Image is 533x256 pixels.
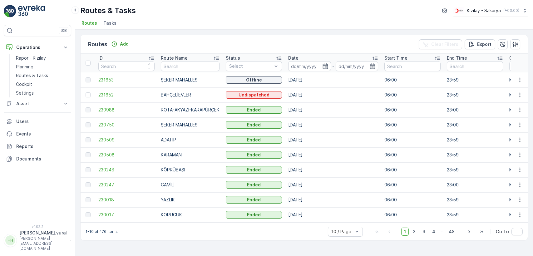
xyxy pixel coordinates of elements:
a: 230508 [98,152,155,158]
p: CAMİLİ [161,182,220,188]
td: [DATE] [285,207,381,222]
a: Reports [4,140,71,153]
td: [DATE] [285,117,381,132]
a: Planning [13,62,71,71]
span: v 1.52.2 [4,225,71,229]
p: Routes [88,40,107,49]
td: [DATE] [285,72,381,87]
a: Rapor - Kızılay [13,54,71,62]
p: 23:59 [447,212,503,218]
p: 23:59 [447,152,503,158]
div: Toggle Row Selected [86,122,91,127]
p: ŞEKER MAHALLESİ [161,122,220,128]
p: 23:00 [447,182,503,188]
a: Events [4,128,71,140]
a: 230750 [98,122,155,128]
span: 230247 [98,182,155,188]
input: dd/mm/yyyy [288,61,331,71]
p: Undispatched [239,92,269,98]
p: 06:00 [384,152,441,158]
span: 1 [401,228,409,236]
p: Ended [247,137,261,143]
p: 1-10 of 476 items [86,229,118,234]
p: YAZLIK [161,197,220,203]
div: Toggle Row Selected [86,77,91,82]
span: 48 [446,228,457,236]
p: 23:00 [447,122,503,128]
img: k%C4%B1z%C4%B1lay_DTAvauz.png [453,7,464,14]
button: Ended [226,151,282,159]
p: 06:00 [384,182,441,188]
p: 23:59 [447,197,503,203]
button: Clear Filters [419,39,462,49]
p: 23:59 [447,137,503,143]
td: [DATE] [285,132,381,147]
div: Toggle Row Selected [86,197,91,202]
button: Kızılay - Sakarya(+03:00) [453,5,528,16]
td: [DATE] [285,87,381,102]
a: 231652 [98,92,155,98]
span: 2 [410,228,418,236]
a: 230988 [98,107,155,113]
button: Ended [226,136,282,144]
p: ADATIP [161,137,220,143]
div: Toggle Row Selected [86,212,91,217]
p: [PERSON_NAME].vural [19,230,67,236]
p: Rapor - Kızılay [16,55,46,61]
td: [DATE] [285,162,381,177]
p: ID [98,55,103,61]
button: Ended [226,166,282,174]
p: Asset [16,101,59,107]
div: Toggle Row Selected [86,182,91,187]
p: Status [226,55,240,61]
p: 23:59 [447,77,503,83]
p: Date [288,55,299,61]
a: 230017 [98,212,155,218]
td: [DATE] [285,102,381,117]
p: 23:59 [447,167,503,173]
p: Export [477,41,491,47]
p: Documents [16,156,69,162]
p: - [332,62,334,70]
p: Offline [246,77,262,83]
p: Operations [16,44,59,51]
a: 230248 [98,167,155,173]
p: Reports [16,143,69,150]
div: Toggle Row Selected [86,152,91,157]
p: ŞEKER MAHALLESİ [161,77,220,83]
p: KARAMAN [161,152,220,158]
p: ( +03:00 ) [503,8,519,13]
span: 230018 [98,197,155,203]
button: Ended [226,121,282,129]
p: 23:00 [447,107,503,113]
p: KORUCUK [161,212,220,218]
p: Events [16,131,69,137]
div: Toggle Row Selected [86,92,91,97]
p: Select [229,63,272,69]
p: Routes & Tasks [80,6,136,16]
div: Toggle Row Selected [86,107,91,112]
span: 4 [429,228,438,236]
p: 23:59 [447,92,503,98]
p: Route Name [161,55,188,61]
span: Routes [81,20,97,26]
a: 231653 [98,77,155,83]
img: logo [4,5,16,17]
p: Kızılay - Sakarya [467,7,501,14]
p: Operation [509,55,531,61]
button: Add [109,40,131,48]
p: Start Time [384,55,407,61]
a: 230509 [98,137,155,143]
button: Undispatched [226,91,282,99]
p: Ended [247,167,261,173]
p: Add [120,41,129,47]
button: Ended [226,181,282,189]
p: Cockpit [16,81,32,87]
td: [DATE] [285,147,381,162]
p: 06:00 [384,197,441,203]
